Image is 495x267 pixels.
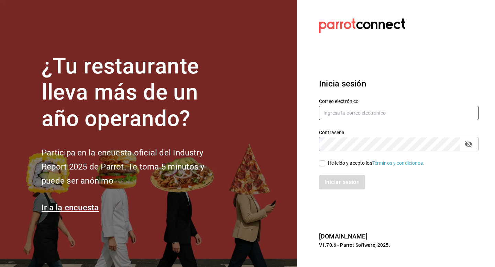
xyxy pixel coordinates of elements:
[319,242,478,248] p: V1.70.6 - Parrot Software, 2025.
[42,53,227,132] h1: ¿Tu restaurante lleva más de un año operando?
[463,138,474,150] button: passwordField
[328,160,424,167] div: He leído y acepto los
[319,233,367,240] a: [DOMAIN_NAME]
[319,106,478,120] input: Ingresa tu correo electrónico
[42,203,99,212] a: Ir a la encuesta
[372,160,424,166] a: Términos y condiciones.
[319,130,478,135] label: Contraseña
[42,146,227,188] h2: Participa en la encuesta oficial del Industry Report 2025 de Parrot. Te toma 5 minutos y puede se...
[319,78,478,90] h3: Inicia sesión
[319,98,478,103] label: Correo electrónico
